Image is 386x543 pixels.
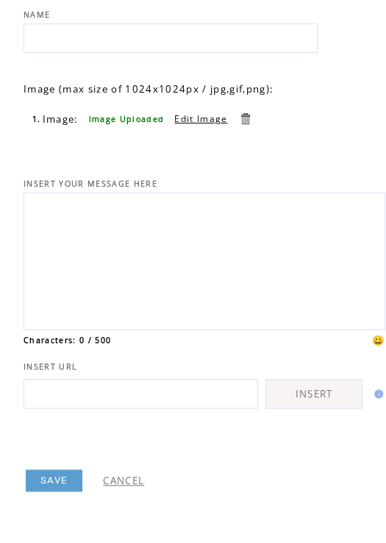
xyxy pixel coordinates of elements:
span: INSERT YOUR MESSAGE HERE [24,179,157,189]
span: INSERT URL [24,362,77,372]
span: 😀 [372,334,385,347]
img: help.gif [370,389,383,398]
a: CANCEL [103,474,144,487]
a: INSERT [265,379,362,409]
span: Image Uploaded [89,114,165,124]
a: SAVE [26,470,82,492]
a: Edit Image [174,112,227,125]
span: NAME [24,10,50,20]
span: Image (max size of 1024x1024px / jpg,gif,png): [24,82,274,96]
a: Delete this item [238,112,252,126]
span: Characters: 0 / 500 [24,335,111,345]
span: 1. [32,114,41,124]
span: Image: [43,112,79,126]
